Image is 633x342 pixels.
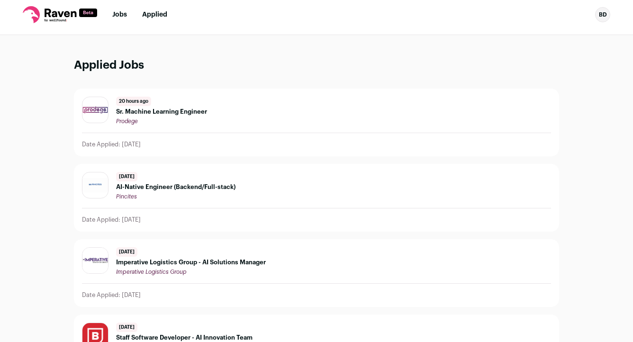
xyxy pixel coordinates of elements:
[116,247,137,257] span: [DATE]
[116,172,137,181] span: [DATE]
[595,7,610,22] div: BD
[82,248,108,273] img: b6b1bb18443162ff312935fd0cb984d497d4461968f60e7efa299fc483a28a93.jpg
[82,141,141,148] p: Date Applied: [DATE]
[595,7,610,22] button: Open dropdown
[116,118,138,124] span: Prodege
[82,178,108,192] img: 13a1682cd2eada941f161328f354eb123a2ebabae0f44839ac7f1499d99ae113.jpg
[116,108,207,116] span: Sr. Machine Learning Engineer
[116,194,137,199] span: Pincites
[74,58,559,73] h1: Applied Jobs
[116,97,151,106] span: 20 hours ago
[82,106,108,114] img: 3c5c6de3eeee590bed1831a7c24045906b0588472f3518cea7f2728f2f3c32e5.png
[82,216,141,224] p: Date Applied: [DATE]
[116,323,137,332] span: [DATE]
[116,334,253,342] span: Staff Software Developer - AI Innovation Team
[74,164,559,231] a: [DATE] AI-Native Engineer (Backend/Full-stack) Pincites Date Applied: [DATE]
[116,259,266,266] span: Imperative Logistics Group - AI Solutions Manager
[74,89,559,156] a: 20 hours ago Sr. Machine Learning Engineer Prodege Date Applied: [DATE]
[116,183,235,191] span: AI-Native Engineer (Backend/Full-stack)
[82,291,141,299] p: Date Applied: [DATE]
[74,240,559,306] a: [DATE] Imperative Logistics Group - AI Solutions Manager Imperative Logistics Group Date Applied:...
[116,269,187,275] span: Imperative Logistics Group
[112,11,127,18] a: Jobs
[142,11,167,18] a: Applied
